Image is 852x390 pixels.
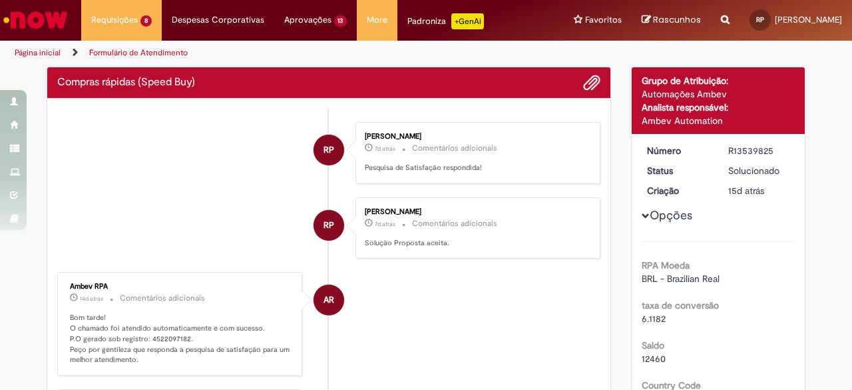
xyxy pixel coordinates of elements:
div: Romulo Julio Ferreira Pereira [314,210,344,241]
span: [PERSON_NAME] [775,14,842,25]
div: Analista responsável: [642,101,795,114]
div: Romulo Julio Ferreira Pereira [314,135,344,165]
dt: Status [637,164,719,177]
b: RPA Moeda [642,259,690,271]
div: Automações Ambev [642,87,795,101]
span: 14d atrás [80,295,103,303]
div: Solucionado [728,164,790,177]
ul: Trilhas de página [10,41,558,65]
time: 24/09/2025 10:02:26 [375,145,395,153]
div: Grupo de Atribuição: [642,74,795,87]
span: 8 [140,15,152,27]
b: taxa de conversão [642,299,719,311]
span: AR [323,284,334,316]
span: Requisições [91,13,138,27]
div: Ambev RPA [314,285,344,315]
time: 16/09/2025 13:58:01 [728,185,764,197]
div: [PERSON_NAME] [365,133,586,141]
span: 6.1182 [642,313,666,325]
h2: Compras rápidas (Speed Buy) Histórico de tíquete [57,77,195,89]
p: Bom tarde! O chamado foi atendido automaticamente e com sucesso. P.O gerado sob registro: 4522097... [70,313,292,365]
p: Pesquisa de Satisfação respondida! [365,163,586,173]
div: [PERSON_NAME] [365,208,586,216]
div: Padroniza [407,13,484,29]
div: R13539825 [728,144,790,157]
img: ServiceNow [1,7,70,33]
span: 15d atrás [728,185,764,197]
a: Formulário de Atendimento [89,47,188,58]
a: Rascunhos [642,14,701,27]
span: 7d atrás [375,145,395,153]
small: Comentários adicionais [120,293,205,304]
span: Favoritos [585,13,622,27]
p: Solução Proposta aceita. [365,238,586,249]
small: Comentários adicionais [412,218,497,229]
span: 7d atrás [375,220,395,228]
p: +GenAi [451,13,484,29]
span: BRL - Brazilian Real [642,273,720,285]
time: 16/09/2025 17:37:47 [80,295,103,303]
span: RP [756,15,764,24]
span: Rascunhos [653,13,701,26]
dt: Criação [637,184,719,197]
span: RP [323,134,334,166]
span: 13 [334,15,347,27]
b: Saldo [642,339,664,351]
small: Comentários adicionais [412,143,497,154]
dt: Número [637,144,719,157]
span: Aprovações [284,13,331,27]
span: Despesas Corporativas [172,13,264,27]
div: Ambev RPA [70,283,292,291]
span: 12460 [642,353,666,365]
a: Página inicial [15,47,61,58]
button: Adicionar anexos [583,74,600,91]
div: Ambev Automation [642,114,795,127]
div: 16/09/2025 13:58:01 [728,184,790,197]
span: RP [323,209,334,241]
span: More [367,13,387,27]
